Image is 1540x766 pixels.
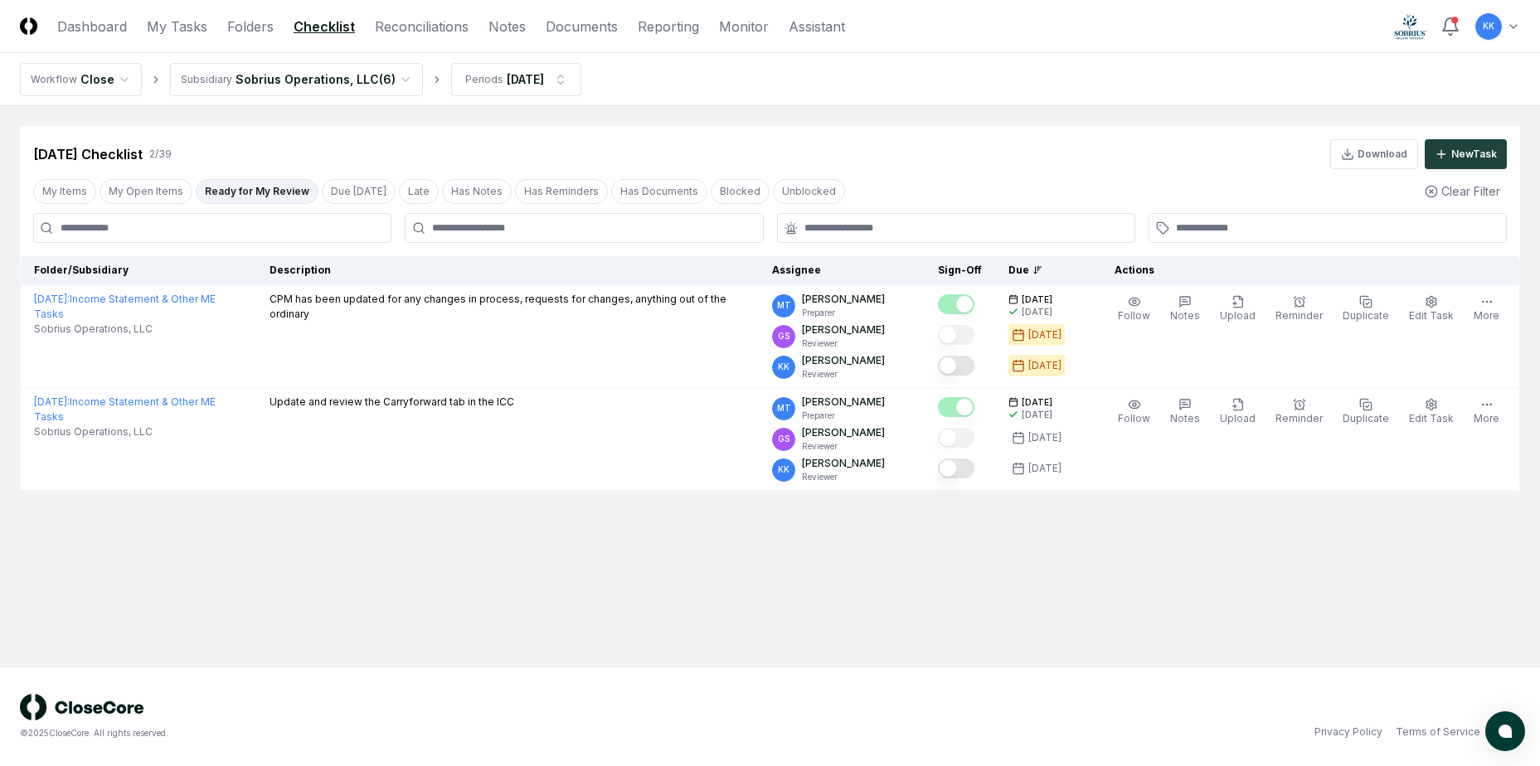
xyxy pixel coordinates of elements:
div: [DATE] [507,70,544,88]
p: Reviewer [802,337,885,350]
button: Blocked [711,179,770,204]
button: Follow [1115,292,1154,327]
p: [PERSON_NAME] [802,456,885,471]
th: Description [256,256,759,285]
th: Sign-Off [925,256,995,285]
div: New Task [1451,147,1497,162]
button: Mark complete [938,458,974,478]
span: Notes [1170,309,1200,322]
span: MT [777,299,791,312]
span: [DATE] : [34,395,70,408]
a: Notes [488,17,526,36]
p: [PERSON_NAME] [802,425,885,440]
button: KK [1474,12,1504,41]
th: Assignee [759,256,925,285]
button: Mark complete [938,428,974,448]
span: Reminder [1275,309,1323,322]
p: Reviewer [802,440,885,453]
button: Clear Filter [1418,176,1507,206]
a: [DATE]:Income Statement & Other ME Tasks [34,395,216,423]
div: [DATE] [1028,327,1061,342]
button: Periods[DATE] [451,63,581,96]
button: NewTask [1425,139,1507,169]
p: [PERSON_NAME] [802,322,885,337]
button: Ready for My Review [196,179,318,204]
span: MT [777,402,791,415]
button: Reminder [1272,395,1326,429]
button: Download [1330,139,1418,169]
span: KK [778,361,789,373]
div: 2 / 39 [149,147,172,162]
span: Duplicate [1343,412,1389,424]
div: Workflow [31,72,77,87]
button: Mark complete [938,294,974,314]
p: Update and review the Carryforward tab in the ICC [270,395,514,410]
span: KK [778,463,789,476]
p: Reviewer [802,471,885,483]
a: Checklist [294,17,355,36]
div: [DATE] Checklist [33,144,143,164]
button: Upload [1217,292,1259,327]
div: Due [1008,263,1075,278]
a: Assistant [789,17,845,36]
button: Due Today [322,179,396,204]
button: My Open Items [100,179,192,204]
th: Folder/Subsidiary [21,256,256,285]
span: Upload [1220,412,1256,424]
p: Preparer [802,307,885,319]
div: © 2025 CloseCore. All rights reserved. [20,727,770,739]
span: [DATE] : [34,293,70,305]
a: My Tasks [147,17,207,36]
span: GS [778,330,789,342]
button: More [1470,395,1503,429]
div: [DATE] [1028,358,1061,373]
span: GS [778,433,789,445]
span: Reminder [1275,412,1323,424]
a: [DATE]:Income Statement & Other ME Tasks [34,293,216,320]
img: Sobrius logo [1394,13,1427,40]
p: Preparer [802,410,885,422]
img: logo [20,694,144,720]
button: Mark complete [938,397,974,417]
button: Notes [1167,395,1203,429]
a: Documents [546,17,618,36]
span: Follow [1118,412,1150,424]
div: [DATE] [1022,409,1052,421]
div: [DATE] [1022,306,1052,318]
span: Edit Task [1409,412,1454,424]
a: Reconciliations [375,17,469,36]
span: Sobrius Operations, LLC [34,424,153,439]
div: [DATE] [1028,461,1061,476]
p: CPM has been updated for any changes in process, requests for changes, anything out of the ordinary [270,292,746,322]
a: Dashboard [57,17,127,36]
button: Mark complete [938,356,974,376]
button: Follow [1115,395,1154,429]
span: Upload [1220,309,1256,322]
button: Duplicate [1339,292,1392,327]
span: Edit Task [1409,309,1454,322]
button: Late [399,179,439,204]
button: atlas-launcher [1485,711,1525,751]
button: Mark complete [938,325,974,345]
a: Privacy Policy [1314,725,1382,739]
span: [DATE] [1022,396,1052,409]
p: [PERSON_NAME] [802,292,885,307]
button: My Items [33,179,96,204]
p: Reviewer [802,368,885,381]
div: Periods [465,72,503,87]
nav: breadcrumb [20,63,581,96]
a: Terms of Service [1396,725,1480,739]
button: Notes [1167,292,1203,327]
a: Monitor [719,17,769,36]
a: Folders [227,17,274,36]
button: Has Documents [611,179,707,204]
div: [DATE] [1028,430,1061,445]
button: Has Notes [442,179,512,204]
span: Follow [1118,309,1150,322]
span: Duplicate [1343,309,1389,322]
span: [DATE] [1022,293,1052,306]
button: Upload [1217,395,1259,429]
span: Notes [1170,412,1200,424]
button: Duplicate [1339,395,1392,429]
span: Sobrius Operations, LLC [34,322,153,337]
